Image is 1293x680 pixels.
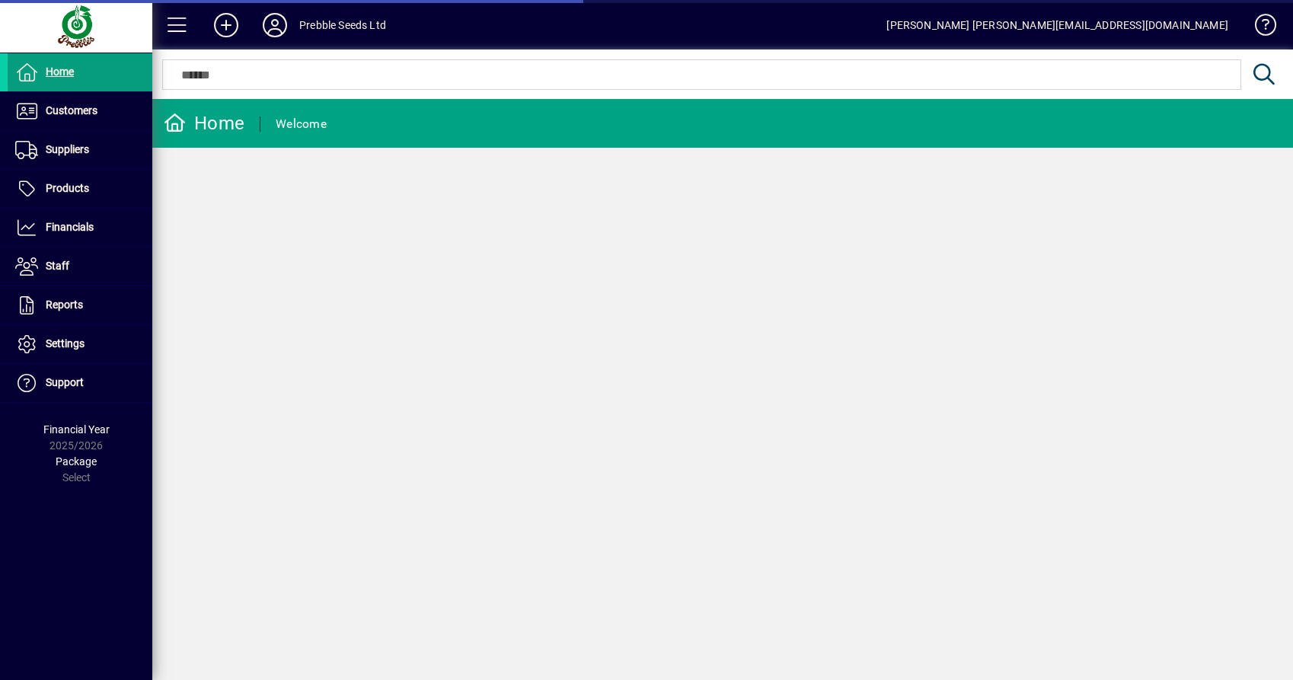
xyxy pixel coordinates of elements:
[8,364,152,402] a: Support
[251,11,299,39] button: Profile
[299,13,386,37] div: Prebble Seeds Ltd
[46,221,94,233] span: Financials
[8,325,152,363] a: Settings
[8,170,152,208] a: Products
[46,182,89,194] span: Products
[46,376,84,388] span: Support
[276,112,327,136] div: Welcome
[8,247,152,286] a: Staff
[8,92,152,130] a: Customers
[8,131,152,169] a: Suppliers
[43,423,110,436] span: Financial Year
[46,298,83,311] span: Reports
[46,104,97,117] span: Customers
[8,286,152,324] a: Reports
[46,143,89,155] span: Suppliers
[46,65,74,78] span: Home
[8,209,152,247] a: Financials
[46,337,85,350] span: Settings
[164,111,244,136] div: Home
[1244,3,1274,53] a: Knowledge Base
[202,11,251,39] button: Add
[886,13,1228,37] div: [PERSON_NAME] [PERSON_NAME][EMAIL_ADDRESS][DOMAIN_NAME]
[46,260,69,272] span: Staff
[56,455,97,468] span: Package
